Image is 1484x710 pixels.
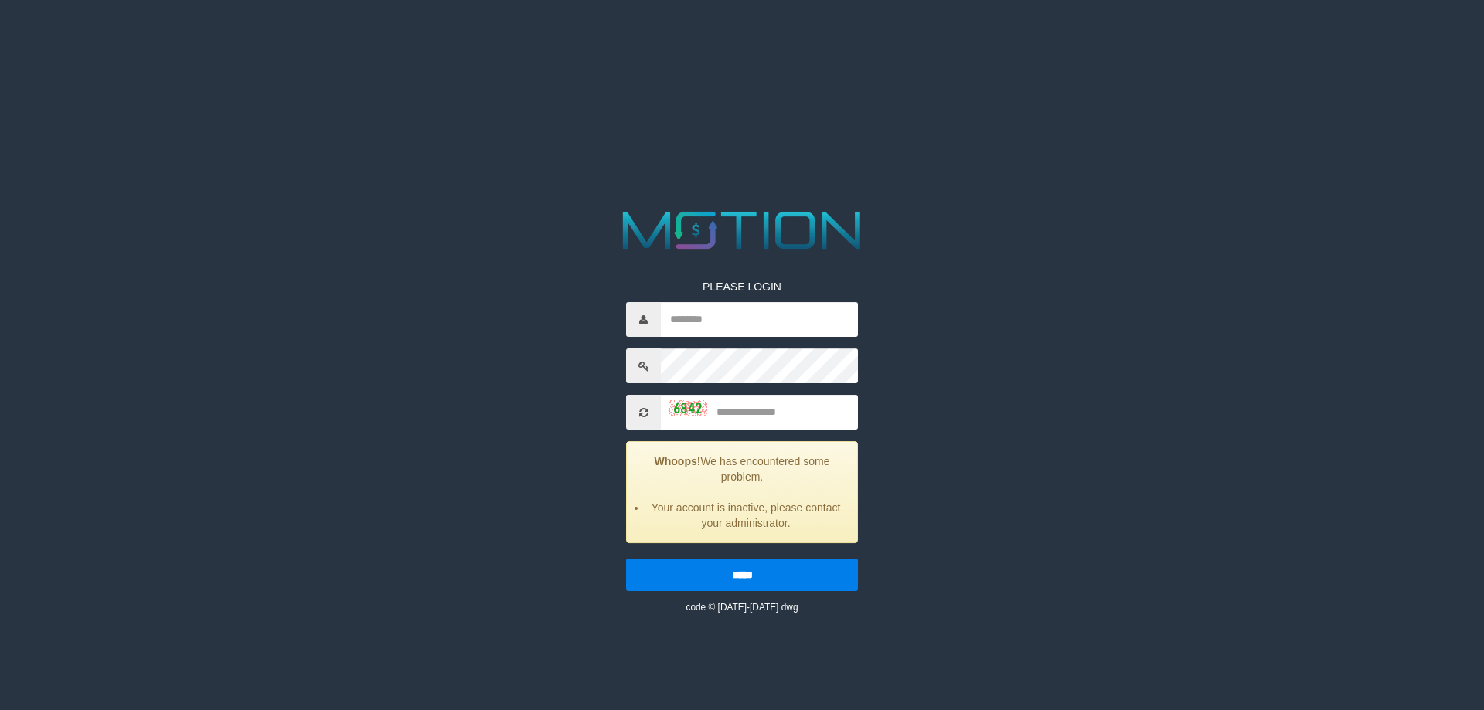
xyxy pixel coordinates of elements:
[626,441,858,543] div: We has encountered some problem.
[646,500,846,531] li: Your account is inactive, please contact your administrator.
[669,400,707,416] img: captcha
[686,602,798,613] small: code © [DATE]-[DATE] dwg
[626,279,858,294] p: PLEASE LOGIN
[612,205,872,256] img: MOTION_logo.png
[655,455,701,467] strong: Whoops!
